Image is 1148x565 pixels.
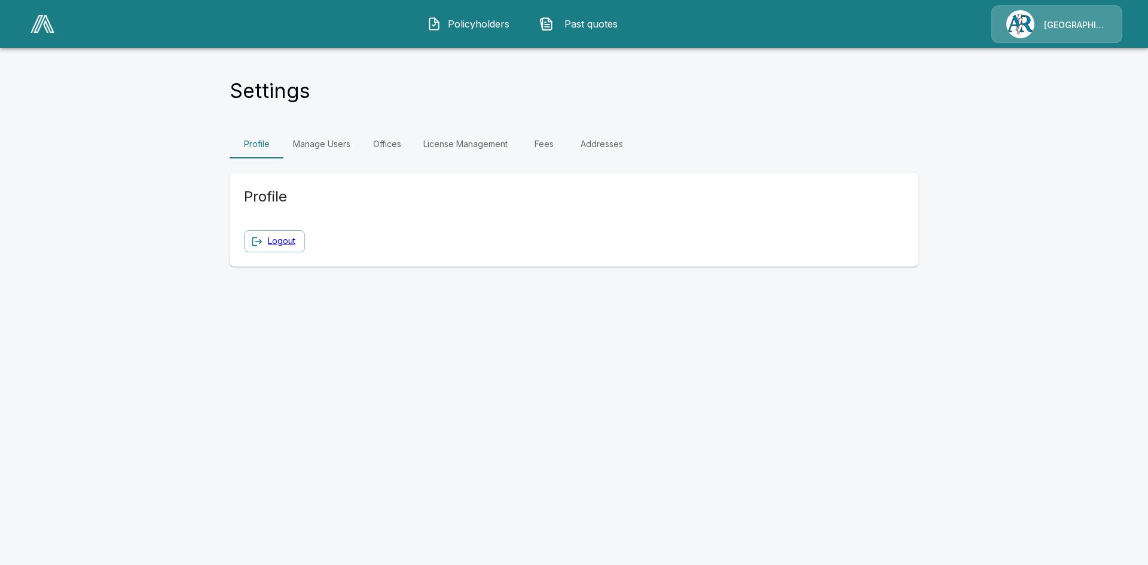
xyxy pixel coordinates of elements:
p: [GEOGRAPHIC_DATA]/[PERSON_NAME] [1044,19,1107,31]
a: Fees [517,130,571,158]
a: License Management [414,130,517,158]
img: Agency Icon [1006,10,1034,38]
img: Policyholders Icon [427,17,441,31]
img: Past quotes Icon [539,17,554,31]
h4: Settings [230,78,310,103]
a: Addresses [571,130,633,158]
a: Manage Users [283,130,360,158]
h5: Profile [244,187,514,206]
span: Policyholders [446,17,512,31]
span: Past quotes [558,17,624,31]
button: Past quotes IconPast quotes [530,8,633,39]
button: Policyholders IconPolicyholders [418,8,521,39]
img: AA Logo [30,15,54,33]
a: Profile [230,130,283,158]
button: Logout [244,230,305,252]
a: Logout [268,234,295,249]
div: Settings Tabs [230,130,918,158]
a: Agency Icon[GEOGRAPHIC_DATA]/[PERSON_NAME] [991,5,1122,43]
a: Offices [360,130,414,158]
